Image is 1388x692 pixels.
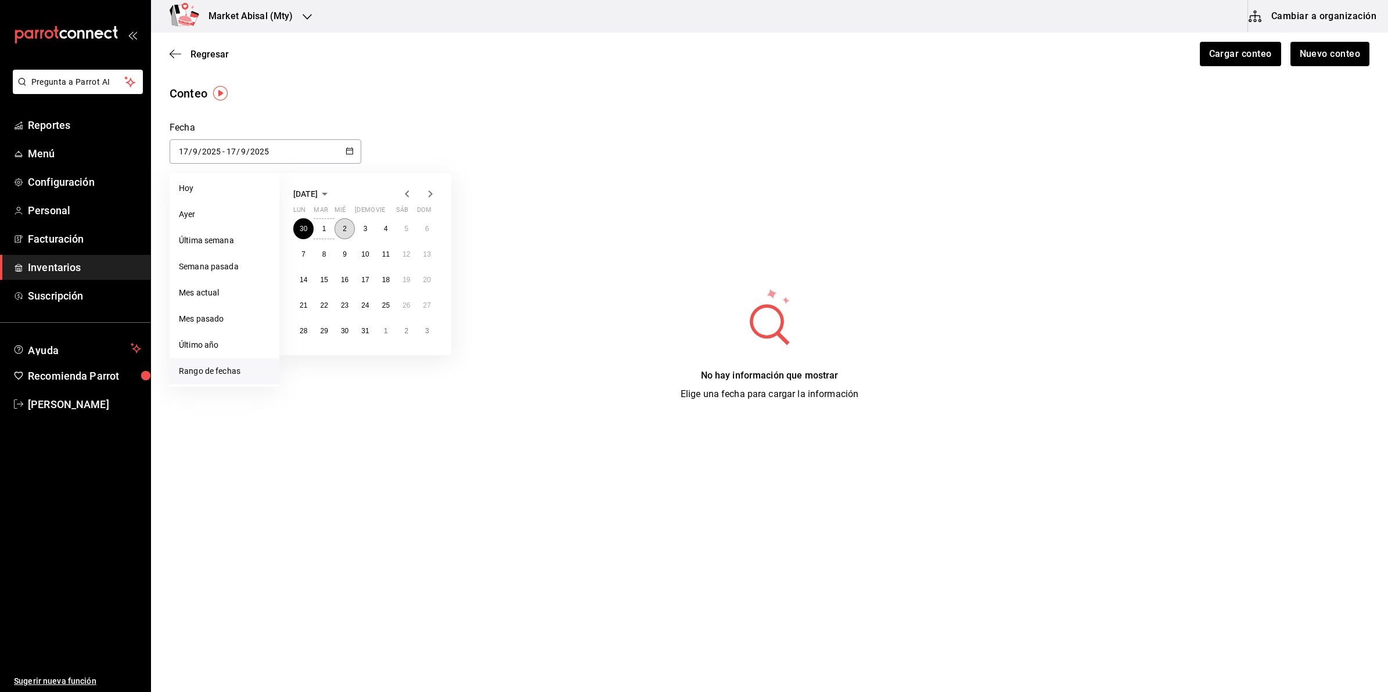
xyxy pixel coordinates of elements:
button: 17 de julio de 2025 [355,269,375,290]
li: Rango de fechas [170,358,279,384]
button: 12 de julio de 2025 [396,244,416,265]
li: Mes pasado [170,306,279,332]
span: Pregunta a Parrot AI [31,76,125,88]
abbr: miércoles [335,206,346,218]
span: Reportes [28,117,141,133]
abbr: 20 de julio de 2025 [423,276,431,284]
abbr: 1 de agosto de 2025 [384,327,388,335]
li: Ayer [170,201,279,228]
div: No hay información que mostrar [681,369,859,383]
button: Regresar [170,49,229,60]
button: 3 de julio de 2025 [355,218,375,239]
abbr: sábado [396,206,408,218]
span: [PERSON_NAME] [28,397,141,412]
input: Year [250,147,269,156]
abbr: 30 de julio de 2025 [341,327,348,335]
button: Pregunta a Parrot AI [13,70,143,94]
button: 5 de julio de 2025 [396,218,416,239]
button: 8 de julio de 2025 [314,244,334,265]
button: 30 de junio de 2025 [293,218,314,239]
input: Month [192,147,198,156]
span: Inventarios [28,259,141,275]
button: 22 de julio de 2025 [314,295,334,316]
abbr: 18 de julio de 2025 [382,276,390,284]
span: Ayuda [28,341,126,355]
abbr: 23 de julio de 2025 [341,301,348,309]
button: open_drawer_menu [128,30,137,39]
abbr: 31 de julio de 2025 [361,327,369,335]
img: Tooltip marker [213,86,228,100]
button: Cargar conteo [1200,42,1281,66]
div: Conteo [170,85,207,102]
abbr: 7 de julio de 2025 [301,250,305,258]
abbr: 1 de julio de 2025 [322,225,326,233]
a: Pregunta a Parrot AI [8,84,143,96]
li: Mes actual [170,280,279,306]
abbr: 2 de julio de 2025 [343,225,347,233]
abbr: 26 de julio de 2025 [402,301,410,309]
button: 27 de julio de 2025 [417,295,437,316]
span: Menú [28,146,141,161]
abbr: domingo [417,206,431,218]
button: 19 de julio de 2025 [396,269,416,290]
input: Month [240,147,246,156]
button: 1 de julio de 2025 [314,218,334,239]
button: 10 de julio de 2025 [355,244,375,265]
span: Regresar [190,49,229,60]
abbr: 24 de julio de 2025 [361,301,369,309]
button: 14 de julio de 2025 [293,269,314,290]
button: 7 de julio de 2025 [293,244,314,265]
button: Nuevo conteo [1290,42,1370,66]
span: - [222,147,225,156]
abbr: 15 de julio de 2025 [320,276,328,284]
span: Recomienda Parrot [28,368,141,384]
button: 2 de agosto de 2025 [396,320,416,341]
button: 3 de agosto de 2025 [417,320,437,341]
input: Day [178,147,189,156]
h3: Market Abisal (Mty) [199,9,293,23]
li: Último año [170,332,279,358]
button: 16 de julio de 2025 [335,269,355,290]
li: Hoy [170,175,279,201]
abbr: 17 de julio de 2025 [361,276,369,284]
button: 28 de julio de 2025 [293,320,314,341]
button: 6 de julio de 2025 [417,218,437,239]
span: [DATE] [293,189,318,199]
abbr: 3 de agosto de 2025 [425,327,429,335]
button: 13 de julio de 2025 [417,244,437,265]
abbr: 3 de julio de 2025 [364,225,368,233]
button: [DATE] [293,187,332,201]
abbr: 4 de julio de 2025 [384,225,388,233]
li: Última semana [170,228,279,254]
span: Sugerir nueva función [14,675,141,687]
span: / [236,147,240,156]
li: Semana pasada [170,254,279,280]
button: 23 de julio de 2025 [335,295,355,316]
abbr: 8 de julio de 2025 [322,250,326,258]
span: / [198,147,202,156]
button: 25 de julio de 2025 [376,295,396,316]
button: 9 de julio de 2025 [335,244,355,265]
button: 18 de julio de 2025 [376,269,396,290]
abbr: 19 de julio de 2025 [402,276,410,284]
abbr: 12 de julio de 2025 [402,250,410,258]
button: 15 de julio de 2025 [314,269,334,290]
abbr: 2 de agosto de 2025 [404,327,408,335]
abbr: 21 de julio de 2025 [300,301,307,309]
button: 1 de agosto de 2025 [376,320,396,341]
abbr: 13 de julio de 2025 [423,250,431,258]
span: / [246,147,250,156]
button: 26 de julio de 2025 [396,295,416,316]
span: Suscripción [28,288,141,304]
abbr: 5 de julio de 2025 [404,225,408,233]
abbr: 9 de julio de 2025 [343,250,347,258]
abbr: 30 de junio de 2025 [300,225,307,233]
div: Fecha [170,121,361,135]
button: 11 de julio de 2025 [376,244,396,265]
button: 31 de julio de 2025 [355,320,375,341]
abbr: 28 de julio de 2025 [300,327,307,335]
abbr: 14 de julio de 2025 [300,276,307,284]
button: 29 de julio de 2025 [314,320,334,341]
span: Elige una fecha para cargar la información [681,388,859,399]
